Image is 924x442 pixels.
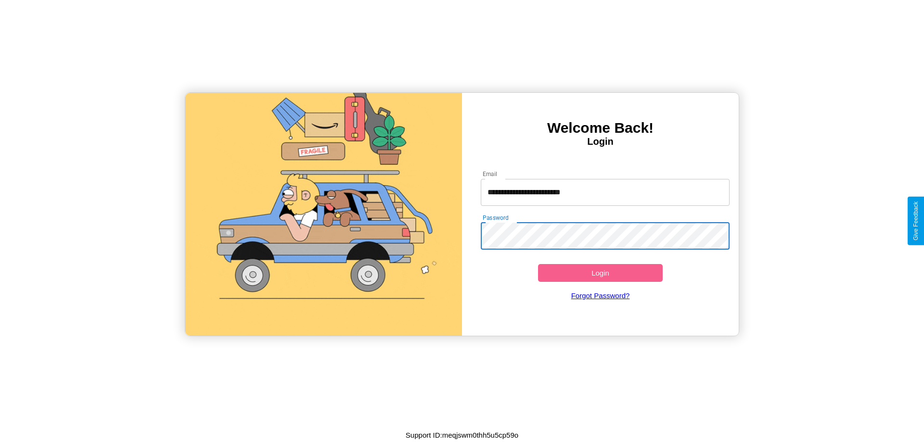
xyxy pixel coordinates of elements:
[538,264,663,282] button: Login
[912,202,919,240] div: Give Feedback
[462,136,739,147] h4: Login
[185,93,462,336] img: gif
[476,282,725,309] a: Forgot Password?
[462,120,739,136] h3: Welcome Back!
[483,214,508,222] label: Password
[483,170,498,178] label: Email
[406,429,518,442] p: Support ID: meqjswm0thh5u5cp59o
